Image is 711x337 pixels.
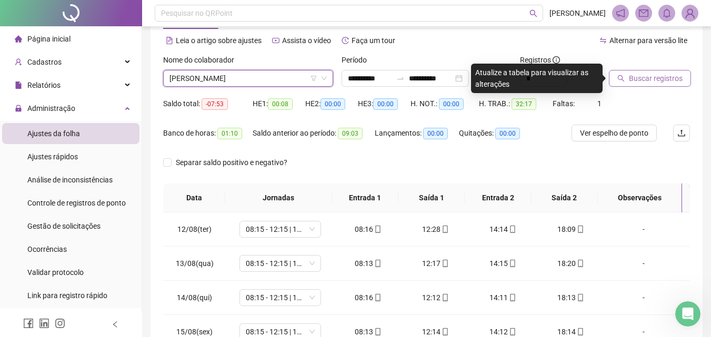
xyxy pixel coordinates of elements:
[352,36,395,45] span: Faça um tour
[246,256,315,271] span: 08:15 - 12:15 | 14:15 - 18:15
[343,258,394,269] div: 08:13
[172,157,292,168] span: Separar saldo positivo e negativo?
[15,81,22,89] span: file
[202,98,228,110] span: -07:53
[177,225,212,233] span: 12/08(ter)
[410,223,461,235] div: 12:28
[163,98,253,110] div: Saldo total:
[471,64,603,93] div: Atualize a tabela para visualizar as alterações
[531,183,597,212] th: Saída 2
[597,99,602,108] span: 1
[599,37,607,44] span: swap
[343,292,394,303] div: 08:16
[27,176,113,184] span: Análise de inconsistências
[545,292,596,303] div: 18:13
[343,223,394,235] div: 08:16
[677,129,686,137] span: upload
[609,36,687,45] span: Alternar para versão lite
[55,318,65,329] span: instagram
[617,75,625,82] span: search
[529,9,537,17] span: search
[508,226,516,233] span: mobile
[23,318,34,329] span: facebook
[545,223,596,235] div: 18:09
[27,129,80,138] span: Ajustes da folha
[15,267,38,274] span: Início
[576,260,584,267] span: mobile
[332,183,398,212] th: Entrada 1
[27,35,71,43] span: Página inicial
[342,37,349,44] span: history
[410,258,461,269] div: 12:17
[396,74,405,83] span: to
[512,98,536,110] span: 32:17
[177,293,212,302] span: 14/08(qui)
[613,258,675,269] div: -
[549,7,606,19] span: [PERSON_NAME]
[53,240,105,282] button: Mensagens
[15,220,195,241] button: Qual é a sua dúvida?
[21,20,38,37] img: logo
[27,58,62,66] span: Cadastros
[682,5,698,21] img: 88550
[321,98,345,110] span: 00:00
[410,292,461,303] div: 12:12
[375,127,459,139] div: Lançamentos:
[176,328,213,336] span: 15/08(sex)
[478,258,528,269] div: 14:15
[576,294,584,301] span: mobile
[11,159,200,210] div: Envie uma mensagemNormalmente respondemos em alguns minutos
[246,221,315,237] span: 08:15 - 12:15 | 14:15 - 18:15
[613,292,675,303] div: -
[15,35,22,43] span: home
[27,104,75,113] span: Administração
[576,226,584,233] span: mobile
[58,267,99,274] span: Mensagens
[440,226,449,233] span: mobile
[119,267,145,274] span: Tickets
[373,260,382,267] span: mobile
[598,183,682,212] th: Observações
[27,199,126,207] span: Controle de registros de ponto
[113,17,134,38] img: Profile image for Financeiro
[176,36,262,45] span: Leia o artigo sobre ajustes
[169,70,327,86] span: EMERSON SOUZA SOARES
[338,128,363,139] span: 09:03
[572,125,657,141] button: Ver espelho de ponto
[15,58,22,66] span: user-add
[508,294,516,301] span: mobile
[305,98,358,110] div: HE 2:
[629,73,683,84] span: Buscar registros
[410,98,479,110] div: H. NOT.:
[398,183,465,212] th: Saída 1
[675,301,700,326] iframe: Intercom live chat
[27,268,84,277] span: Validar protocolo
[163,54,241,66] label: Nome do colaborador
[22,168,176,179] div: Envie uma mensagem
[606,192,674,203] span: Observações
[27,245,67,253] span: Ocorrências
[268,98,293,110] span: 00:08
[580,127,648,139] span: Ver espelho de ponto
[282,36,331,45] span: Assista o vídeo
[553,99,576,108] span: Faltas:
[478,223,528,235] div: 14:14
[478,292,528,303] div: 14:11
[176,259,214,268] span: 13/08(qua)
[545,258,596,269] div: 18:20
[508,260,516,267] span: mobile
[321,75,327,81] span: down
[158,240,211,282] button: Ajuda
[163,127,253,139] div: Banco de horas:
[459,127,533,139] div: Quitações:
[465,183,531,212] th: Entrada 2
[22,226,108,237] span: Qual é a sua dúvida?
[21,75,189,110] p: [PERSON_NAME] [PERSON_NAME] 👋
[440,294,449,301] span: mobile
[373,294,382,301] span: mobile
[662,8,672,18] span: bell
[479,98,553,110] div: H. TRAB.:
[311,75,317,81] span: filter
[253,98,305,110] div: HE 1:
[423,128,448,139] span: 00:00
